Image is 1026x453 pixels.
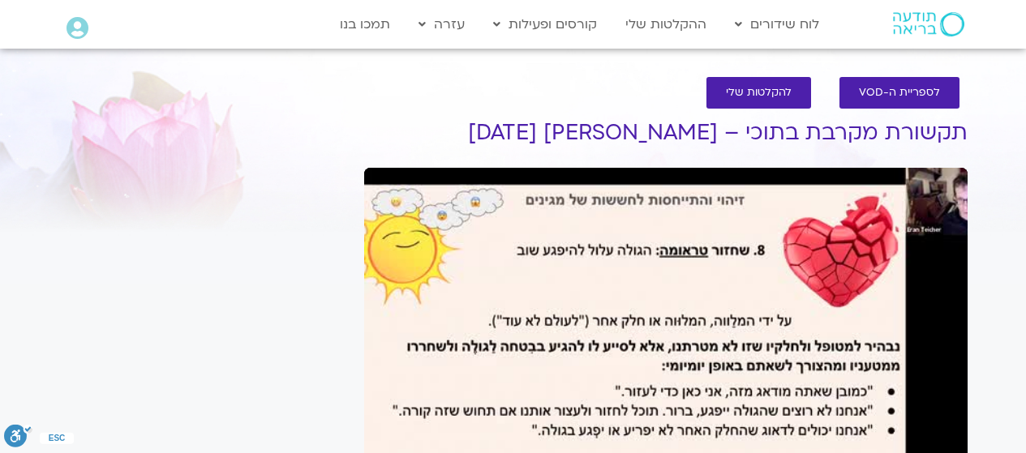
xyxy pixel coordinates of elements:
img: תודעה בריאה [893,12,964,36]
a: ההקלטות שלי [617,9,715,40]
a: תמכו בנו [332,9,398,40]
a: להקלטות שלי [706,77,811,109]
a: קורסים ופעילות [485,9,605,40]
a: לספריית ה-VOD [839,77,959,109]
a: עזרה [410,9,473,40]
a: לוח שידורים [727,9,827,40]
h1: תקשורת מקרבת בתוכי – [PERSON_NAME] [DATE] [364,121,968,145]
span: להקלטות שלי [726,87,792,99]
span: לספריית ה-VOD [859,87,940,99]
